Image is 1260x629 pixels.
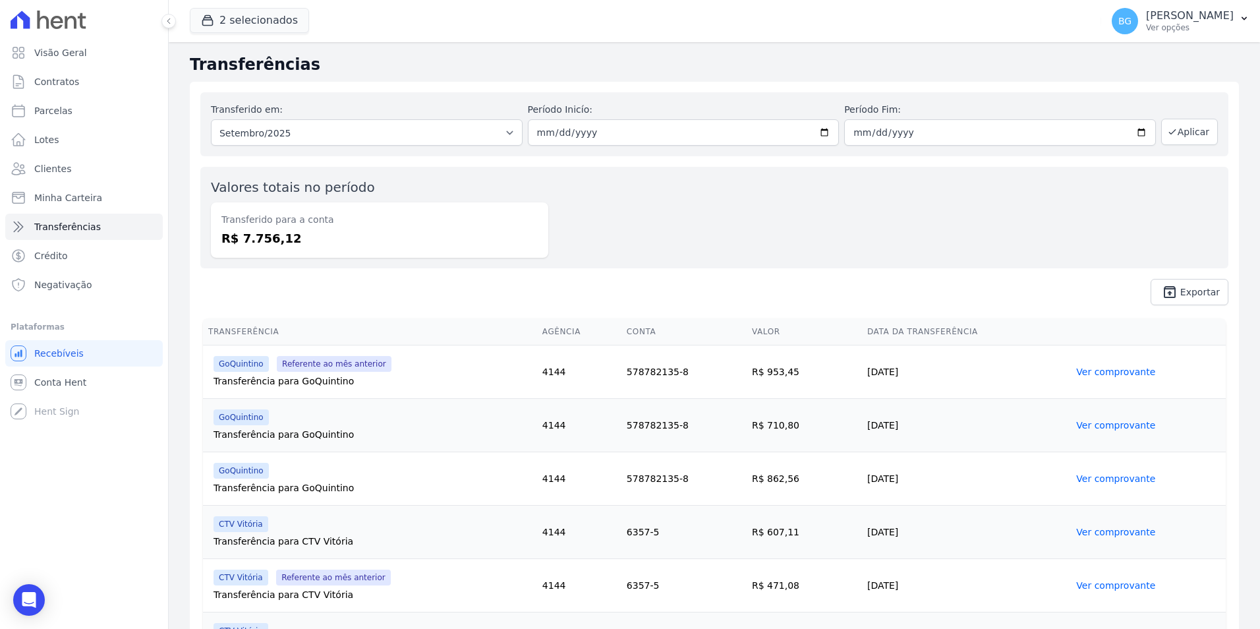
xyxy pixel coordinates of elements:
p: Ver opções [1146,22,1234,33]
span: Crédito [34,249,68,262]
a: Lotes [5,127,163,153]
td: 4144 [537,345,621,399]
a: Transferências [5,214,163,240]
span: Recebíveis [34,347,84,360]
span: Parcelas [34,104,72,117]
span: Lotes [34,133,59,146]
span: Contratos [34,75,79,88]
th: Valor [747,318,862,345]
span: BG [1118,16,1131,26]
a: Parcelas [5,98,163,124]
a: Visão Geral [5,40,163,66]
span: Minha Carteira [34,191,102,204]
label: Período Inicío: [528,103,840,117]
td: 578782135-8 [621,452,747,506]
td: 6357-5 [621,559,747,613]
span: CTV Vitória [214,516,268,532]
span: CTV Vitória [214,570,268,585]
a: Recebíveis [5,340,163,367]
button: Aplicar [1161,119,1218,145]
a: Negativação [5,272,163,298]
td: [DATE] [862,452,1071,506]
td: R$ 607,11 [747,506,862,559]
i: unarchive [1162,284,1178,300]
div: Transferência para GoQuintino [214,481,532,494]
a: Ver comprovante [1076,580,1155,591]
td: 578782135-8 [621,345,747,399]
span: Clientes [34,162,71,175]
a: Ver comprovante [1076,527,1155,537]
p: [PERSON_NAME] [1146,9,1234,22]
span: Referente ao mês anterior [276,570,391,585]
button: BG [PERSON_NAME] Ver opções [1101,3,1260,40]
th: Conta [621,318,747,345]
td: [DATE] [862,506,1071,559]
div: Transferência para GoQuintino [214,374,532,388]
a: Contratos [5,69,163,95]
span: Visão Geral [34,46,87,59]
td: 6357-5 [621,506,747,559]
a: unarchive Exportar [1151,279,1228,305]
label: Período Fim: [844,103,1156,117]
span: Conta Hent [34,376,86,389]
a: Minha Carteira [5,185,163,211]
h2: Transferências [190,53,1239,76]
span: Negativação [34,278,92,291]
td: R$ 862,56 [747,452,862,506]
a: Ver comprovante [1076,473,1155,484]
td: 4144 [537,399,621,452]
th: Data da Transferência [862,318,1071,345]
a: Ver comprovante [1076,367,1155,377]
span: Exportar [1180,288,1220,296]
td: R$ 710,80 [747,399,862,452]
span: GoQuintino [214,356,269,372]
a: Clientes [5,156,163,182]
td: 578782135-8 [621,399,747,452]
label: Transferido em: [211,104,283,115]
a: Conta Hent [5,369,163,396]
a: Ver comprovante [1076,420,1155,431]
td: R$ 953,45 [747,345,862,399]
th: Agência [537,318,621,345]
td: [DATE] [862,399,1071,452]
td: [DATE] [862,345,1071,399]
td: R$ 471,08 [747,559,862,613]
div: Transferência para GoQuintino [214,428,532,441]
td: 4144 [537,559,621,613]
td: 4144 [537,452,621,506]
div: Open Intercom Messenger [13,584,45,616]
td: [DATE] [862,559,1071,613]
label: Valores totais no período [211,179,375,195]
button: 2 selecionados [190,8,309,33]
td: 4144 [537,506,621,559]
div: Transferência para CTV Vitória [214,588,532,601]
span: GoQuintino [214,409,269,425]
span: Transferências [34,220,101,233]
div: Transferência para CTV Vitória [214,535,532,548]
dt: Transferido para a conta [221,213,538,227]
span: GoQuintino [214,463,269,479]
a: Crédito [5,243,163,269]
div: Plataformas [11,319,157,335]
th: Transferência [203,318,537,345]
span: Referente ao mês anterior [277,356,391,372]
dd: R$ 7.756,12 [221,229,538,247]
